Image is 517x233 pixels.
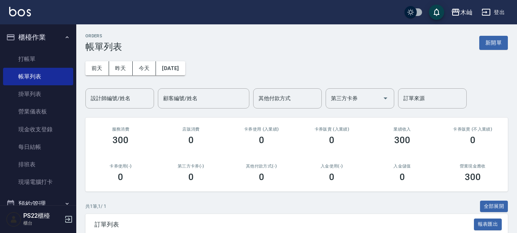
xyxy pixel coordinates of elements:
a: 打帳單 [3,50,73,68]
div: 木屾 [460,8,472,17]
a: 帳單列表 [3,68,73,85]
h3: 0 [400,172,405,182]
button: save [429,5,444,20]
h2: 卡券販賣 (入業績) [306,127,358,132]
h2: 其他付款方式(-) [235,164,287,169]
a: 營業儀表板 [3,103,73,120]
h2: ORDERS [85,34,122,38]
button: 報表匯出 [474,219,502,230]
button: 昨天 [109,61,133,75]
h2: 營業現金應收 [446,164,499,169]
h3: 帳單列表 [85,41,122,52]
h3: 0 [259,172,264,182]
p: 共 1 筆, 1 / 1 [85,203,106,210]
h3: 0 [188,135,194,145]
a: 排班表 [3,156,73,173]
a: 新開單 [479,39,508,46]
button: 全部展開 [480,201,508,212]
h2: 入金使用(-) [306,164,358,169]
h3: 300 [112,135,128,145]
h2: 卡券販賣 (不入業績) [446,127,499,132]
button: 今天 [133,61,156,75]
h3: 0 [470,135,475,145]
h5: PS22櫃檯 [23,212,62,220]
a: 每日結帳 [3,138,73,156]
button: [DATE] [156,61,185,75]
h2: 入金儲值 [376,164,429,169]
a: 現金收支登錄 [3,121,73,138]
button: 前天 [85,61,109,75]
a: 現場電腦打卡 [3,173,73,191]
h3: 0 [329,172,334,182]
h2: 業績收入 [376,127,429,132]
img: Person [6,212,21,227]
h3: 300 [465,172,481,182]
span: 訂單列表 [95,221,474,228]
h2: 店販消費 [165,127,217,132]
h3: 300 [394,135,410,145]
h2: 卡券使用 (入業績) [235,127,287,132]
h3: 服務消費 [95,127,147,132]
p: 櫃台 [23,220,62,227]
h3: 0 [188,172,194,182]
h2: 卡券使用(-) [95,164,147,169]
button: 木屾 [448,5,475,20]
h2: 第三方卡券(-) [165,164,217,169]
button: 預約管理 [3,194,73,214]
h3: 0 [329,135,334,145]
a: 報表匯出 [474,220,502,228]
h3: 0 [259,135,264,145]
button: 櫃檯作業 [3,27,73,47]
button: Open [379,92,392,104]
button: 登出 [478,5,508,19]
h3: 0 [118,172,123,182]
a: 掛單列表 [3,85,73,103]
button: 新開單 [479,36,508,50]
img: Logo [9,7,31,16]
